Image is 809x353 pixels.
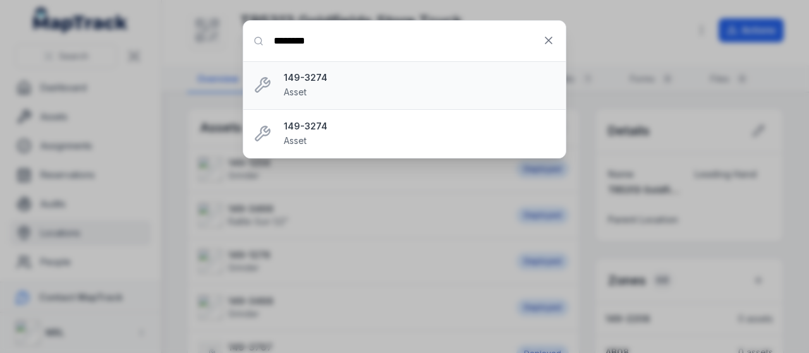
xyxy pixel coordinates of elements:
a: 149-3274Asset [284,71,556,99]
a: 149-3274Asset [284,120,556,148]
span: Asset [284,87,307,97]
span: Asset [284,135,307,146]
strong: 149-3274 [284,120,556,133]
strong: 149-3274 [284,71,556,84]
